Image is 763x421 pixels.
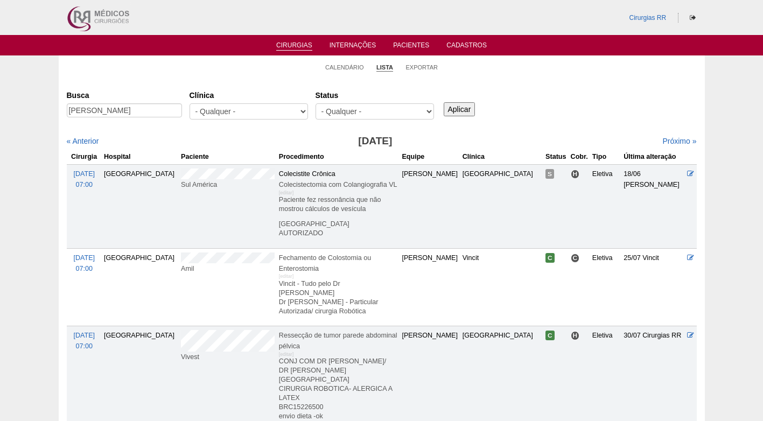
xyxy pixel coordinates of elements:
td: [GEOGRAPHIC_DATA] [102,248,179,326]
a: Cirurgias [276,41,312,51]
div: [editar] [279,271,294,282]
div: [editar] [279,187,294,198]
div: Sul América [181,179,275,190]
p: CONJ COM DR [PERSON_NAME]/ DR [PERSON_NAME] [GEOGRAPHIC_DATA] CIRURGIA ROBOTICA- ALERGICA A LATEX... [279,357,398,421]
span: [DATE] [73,254,95,262]
a: Calendário [325,64,364,71]
a: Editar [687,254,694,262]
td: [GEOGRAPHIC_DATA] [460,164,543,248]
td: Eletiva [590,164,621,248]
a: Próximo » [662,137,696,145]
span: [DATE] [73,332,95,339]
span: Suspensa [545,169,554,179]
th: Equipe [400,149,460,165]
a: Cirurgias RR [629,14,666,22]
a: Exportar [405,64,438,71]
th: Cobr. [569,149,590,165]
a: « Anterior [67,137,99,145]
td: 25/07 Vincit [621,248,685,326]
td: [PERSON_NAME] [400,164,460,248]
th: Status [543,149,569,165]
label: Status [316,90,434,101]
label: Clínica [190,90,308,101]
input: Aplicar [444,102,475,116]
p: Vincit - Tudo pelo Dr [PERSON_NAME] Dr [PERSON_NAME] - Particular Autorizada/ cirurgia Robótica [279,279,398,316]
i: Sair [690,15,696,21]
a: [DATE] 07:00 [73,254,95,272]
span: Confirmada [545,253,555,263]
a: Lista [376,64,393,72]
span: 07:00 [75,342,93,350]
a: Pacientes [393,41,429,52]
div: Ressecção de tumor parede abdominal pélvica [279,330,398,352]
span: Hospital [571,170,580,179]
th: Cirurgia [67,149,102,165]
a: Editar [687,170,694,178]
th: Paciente [179,149,277,165]
span: 07:00 [75,265,93,272]
p: [GEOGRAPHIC_DATA] AUTORIZADO [279,220,398,238]
th: Última alteração [621,149,685,165]
span: Confirmada [545,331,555,340]
div: Amil [181,263,275,274]
a: [DATE] 07:00 [73,332,95,350]
a: [DATE] 07:00 [73,170,95,188]
div: [editar] [279,349,294,360]
th: Procedimento [277,149,400,165]
input: Digite os termos que você deseja procurar. [67,103,182,117]
th: Tipo [590,149,621,165]
p: Paciente fez ressonância que não mostrou cálculos de vesícula [279,195,398,214]
th: Hospital [102,149,179,165]
a: Internações [330,41,376,52]
td: [GEOGRAPHIC_DATA] [102,164,179,248]
a: Cadastros [446,41,487,52]
td: Colecistite Crônica [277,164,400,248]
div: Vivest [181,352,275,362]
td: [PERSON_NAME] [400,248,460,326]
td: Vincit [460,248,543,326]
div: Fechamento de Colostomia ou Enterostomia [279,252,398,274]
a: Editar [687,332,694,339]
span: 07:00 [75,181,93,188]
span: [DATE] [73,170,95,178]
span: Consultório [571,254,580,263]
h3: [DATE] [218,134,533,149]
td: Eletiva [590,248,621,326]
td: 18/06 [PERSON_NAME] [621,164,685,248]
span: Hospital [571,331,580,340]
div: Colecistectomia com Colangiografia VL [279,179,398,190]
label: Busca [67,90,182,101]
th: Clínica [460,149,543,165]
